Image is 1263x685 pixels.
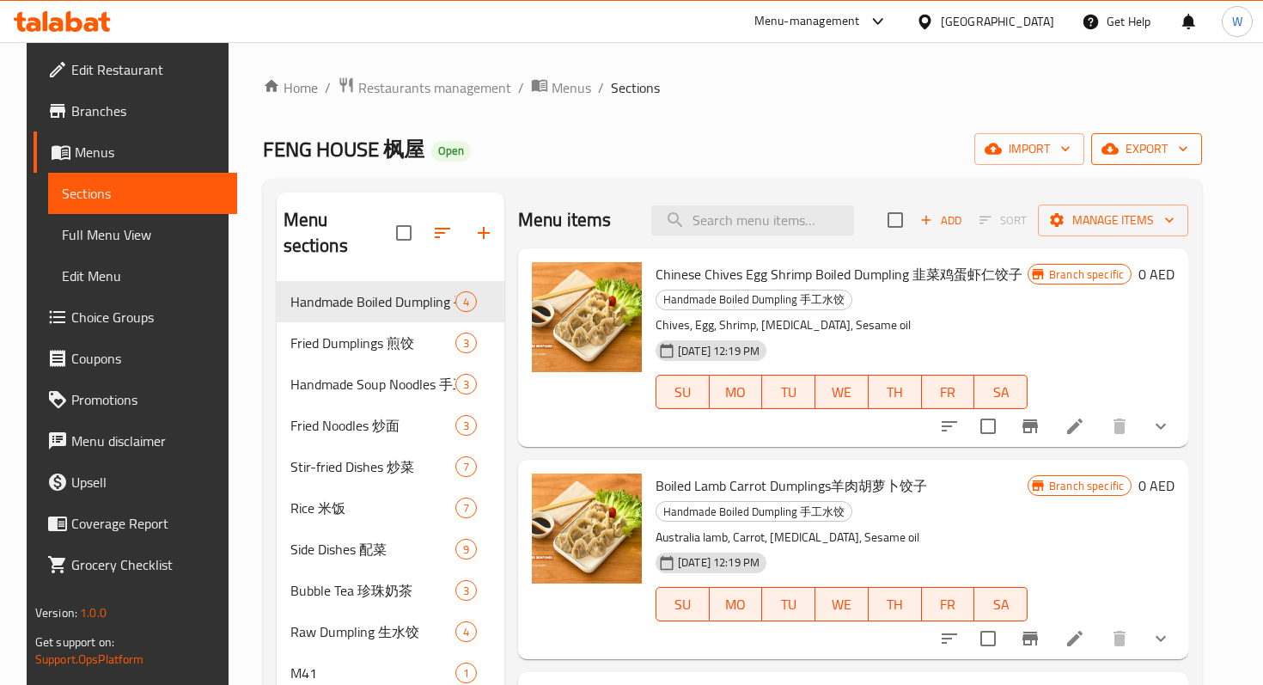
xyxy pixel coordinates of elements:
[1140,406,1181,447] button: show more
[456,294,476,310] span: 4
[974,375,1028,409] button: SA
[34,131,237,173] a: Menus
[1140,618,1181,659] button: show more
[290,663,455,683] div: M41
[431,144,471,158] span: Open
[656,261,1022,287] span: Chinese Chives Egg Shrimp Boiled Dumpling ⾲菜鸡蛋虾仁饺子
[456,335,476,352] span: 3
[455,333,477,353] div: items
[71,431,223,451] span: Menu disclaimer
[277,487,504,529] div: Rice 米饭7
[263,130,424,168] span: FENG HOUSE 枫屋
[71,348,223,369] span: Coupons
[974,133,1084,165] button: import
[611,77,660,98] span: Sections
[656,315,1028,336] p: Chives, Egg, Shrimp, [MEDICAL_DATA], Sesame oil
[71,307,223,327] span: Choice Groups
[656,501,852,522] div: Handmade Boiled Dumpling ⼿⼯⽔饺
[456,459,476,475] span: 7
[710,375,763,409] button: MO
[35,602,77,624] span: Version:
[277,364,504,405] div: Handmade Soup Noodles 手工汤面3
[71,472,223,492] span: Upsell
[35,631,114,653] span: Get support on:
[822,380,862,405] span: WE
[455,663,477,683] div: items
[284,207,396,259] h2: Menu sections
[1065,416,1085,437] a: Edit menu item
[929,406,970,447] button: sort-choices
[918,211,964,230] span: Add
[988,138,1071,160] span: import
[876,380,915,405] span: TH
[34,49,237,90] a: Edit Restaurant
[455,621,477,642] div: items
[869,375,922,409] button: TH
[968,207,1038,234] span: Select section first
[1150,416,1171,437] svg: Show Choices
[769,380,808,405] span: TU
[431,141,471,162] div: Open
[455,291,477,312] div: items
[455,498,477,518] div: items
[62,183,223,204] span: Sections
[922,375,975,409] button: FR
[290,333,455,353] span: Fried Dumplings 煎饺
[34,544,237,585] a: Grocery Checklist
[1232,12,1242,31] span: W
[981,380,1021,405] span: SA
[762,587,815,621] button: TU
[456,541,476,558] span: 9
[290,456,455,477] span: Stir-fried Dishes 炒菜
[929,592,968,617] span: FR
[290,415,455,436] div: Fried Noodles 炒面
[869,587,922,621] button: TH
[970,408,1006,444] span: Select to update
[1138,474,1175,498] h6: 0 AED
[656,587,710,621] button: SU
[386,215,422,251] span: Select all sections
[290,498,455,518] span: Rice 米饭
[422,212,463,254] span: Sort sections
[922,587,975,621] button: FR
[338,76,511,99] a: Restaurants management
[455,580,477,601] div: items
[815,587,869,621] button: WE
[970,621,1006,657] span: Select to update
[48,214,237,255] a: Full Menu View
[981,592,1021,617] span: SA
[277,405,504,446] div: Fried Noodles 炒面3
[656,527,1028,548] p: Australia lamb, Carrot, [MEDICAL_DATA], Sesame oil
[62,266,223,286] span: Edit Menu
[663,380,703,405] span: SU
[974,587,1028,621] button: SA
[598,77,604,98] li: /
[941,12,1054,31] div: [GEOGRAPHIC_DATA]
[651,205,854,235] input: search
[1150,628,1171,649] svg: Show Choices
[277,322,504,364] div: Fried Dumplings 煎饺3
[34,379,237,420] a: Promotions
[456,583,476,599] span: 3
[456,500,476,517] span: 7
[1138,262,1175,286] h6: 0 AED
[656,502,851,522] span: Handmade Boiled Dumpling ⼿⼯⽔饺
[290,374,455,394] span: Handmade Soup Noodles 手工汤面
[518,77,524,98] li: /
[75,142,223,162] span: Menus
[656,375,710,409] button: SU
[71,101,223,121] span: Branches
[754,11,860,32] div: Menu-management
[277,281,504,322] div: Handmade Boiled Dumpling ⼿⼯⽔饺4
[877,202,913,238] span: Select section
[531,76,591,99] a: Menus
[671,343,766,359] span: [DATE] 12:19 PM
[815,375,869,409] button: WE
[663,592,703,617] span: SU
[34,338,237,379] a: Coupons
[671,554,766,571] span: [DATE] 12:19 PM
[277,611,504,652] div: Raw Dumpling ⽣⽔饺4
[290,580,455,601] span: Bubble Tea 珍珠奶茶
